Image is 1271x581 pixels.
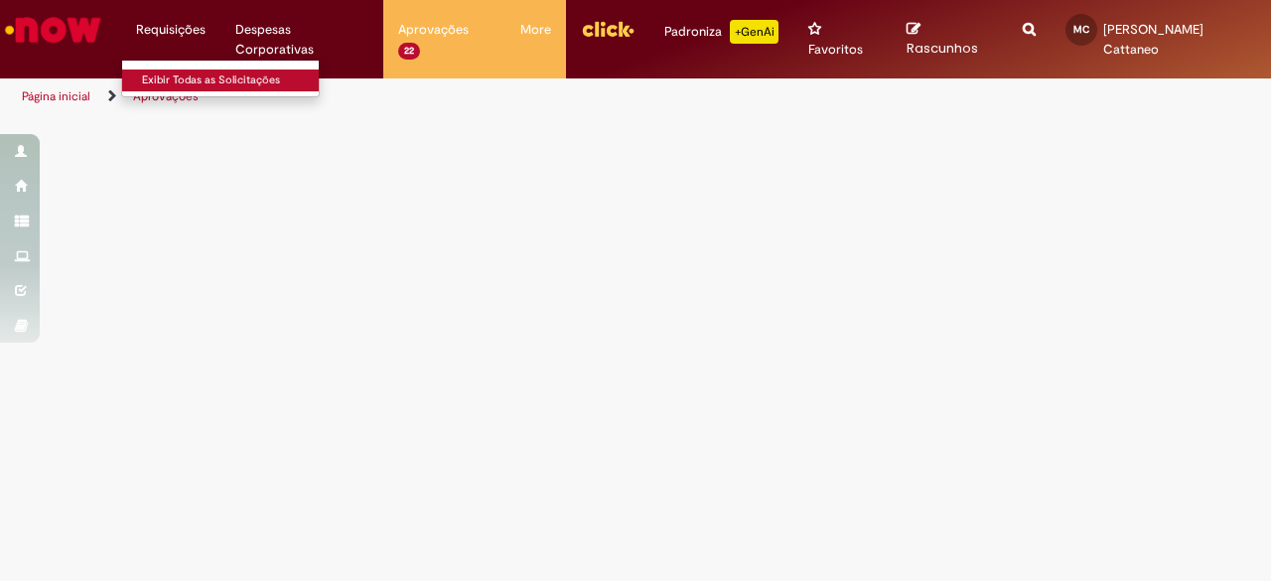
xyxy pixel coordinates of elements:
[122,70,341,91] a: Exibir Todas as Solicitações
[398,43,420,60] span: 22
[1073,23,1089,36] span: MC
[664,20,778,44] div: Padroniza
[15,78,832,115] ul: Trilhas de página
[235,20,368,60] span: Despesas Corporativas
[1103,21,1203,58] span: [PERSON_NAME] Cattaneo
[730,20,778,44] p: +GenAi
[907,21,992,58] a: Rascunhos
[2,10,104,50] img: ServiceNow
[22,88,90,104] a: Página inicial
[136,20,206,40] span: Requisições
[398,20,469,40] span: Aprovações
[121,60,320,97] ul: Requisições
[520,20,551,40] span: More
[581,14,635,44] img: click_logo_yellow_360x200.png
[808,40,863,60] span: Favoritos
[907,39,978,58] span: Rascunhos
